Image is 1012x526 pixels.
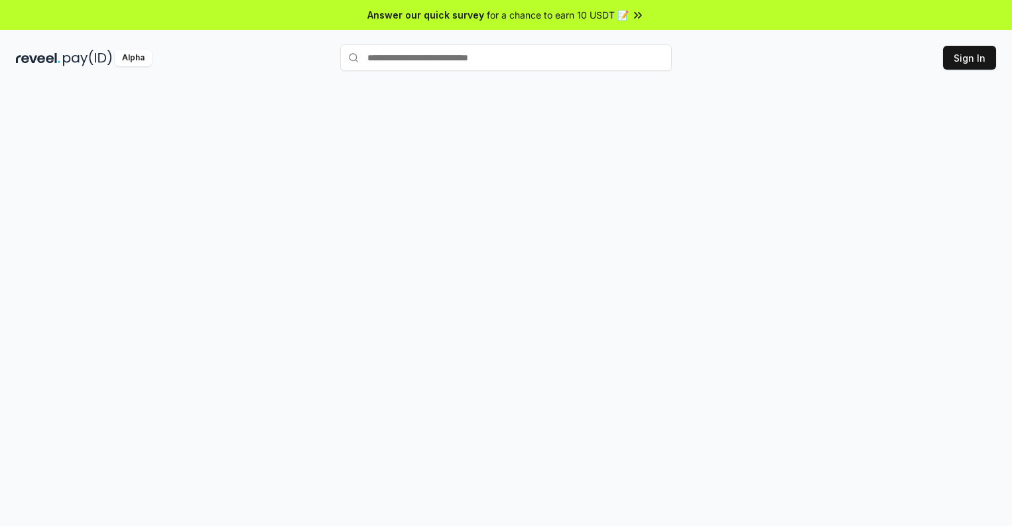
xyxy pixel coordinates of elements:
[367,8,484,22] span: Answer our quick survey
[63,50,112,66] img: pay_id
[487,8,629,22] span: for a chance to earn 10 USDT 📝
[115,50,152,66] div: Alpha
[16,50,60,66] img: reveel_dark
[943,46,996,70] button: Sign In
